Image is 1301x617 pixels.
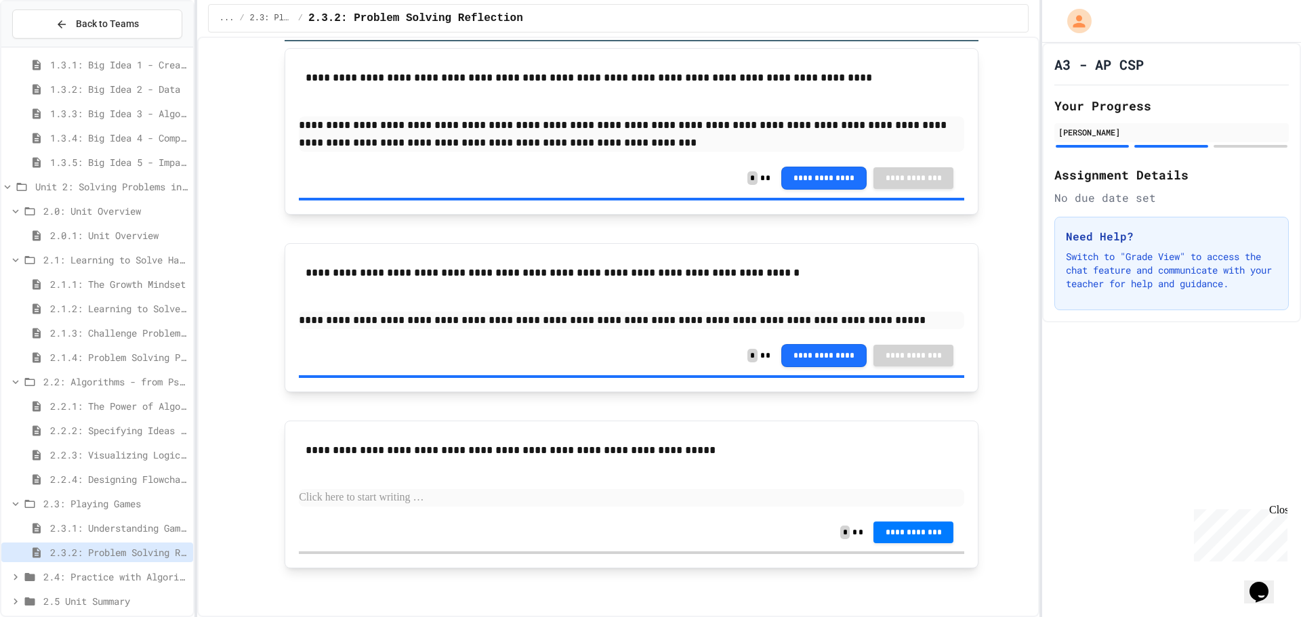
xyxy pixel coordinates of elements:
[50,58,188,72] span: 1.3.1: Big Idea 1 - Creative Development
[50,82,188,96] span: 1.3.2: Big Idea 2 - Data
[43,594,188,608] span: 2.5 Unit Summary
[1054,165,1289,184] h2: Assignment Details
[298,13,303,24] span: /
[50,521,188,535] span: 2.3.1: Understanding Games with Flowcharts
[50,131,188,145] span: 1.3.4: Big Idea 4 - Computing Systems and Networks
[50,448,188,462] span: 2.2.3: Visualizing Logic with Flowcharts
[1053,5,1095,37] div: My Account
[76,17,139,31] span: Back to Teams
[12,9,182,39] button: Back to Teams
[50,423,188,438] span: 2.2.2: Specifying Ideas with Pseudocode
[50,301,188,316] span: 2.1.2: Learning to Solve Hard Problems
[1244,563,1287,603] iframe: chat widget
[220,13,234,24] span: ...
[1054,96,1289,115] h2: Your Progress
[50,545,188,559] span: 2.3.2: Problem Solving Reflection
[50,326,188,340] span: 2.1.3: Challenge Problem - The Bridge
[50,228,188,242] span: 2.0.1: Unit Overview
[50,399,188,413] span: 2.2.1: The Power of Algorithms
[308,10,523,26] span: 2.3.2: Problem Solving Reflection
[250,13,293,24] span: 2.3: Playing Games
[43,375,188,389] span: 2.2: Algorithms - from Pseudocode to Flowcharts
[43,496,188,511] span: 2.3: Playing Games
[35,179,188,194] span: Unit 2: Solving Problems in Computer Science
[1054,190,1289,206] div: No due date set
[50,106,188,121] span: 1.3.3: Big Idea 3 - Algorithms and Programming
[43,204,188,218] span: 2.0: Unit Overview
[5,5,94,86] div: Chat with us now!Close
[50,155,188,169] span: 1.3.5: Big Idea 5 - Impact of Computing
[1189,504,1287,561] iframe: chat widget
[43,570,188,584] span: 2.4: Practice with Algorithms
[50,472,188,486] span: 2.2.4: Designing Flowcharts
[1058,126,1285,138] div: [PERSON_NAME]
[50,277,188,291] span: 2.1.1: The Growth Mindset
[239,13,244,24] span: /
[50,350,188,364] span: 2.1.4: Problem Solving Practice
[1054,55,1144,74] h1: A3 - AP CSP
[1066,250,1277,291] p: Switch to "Grade View" to access the chat feature and communicate with your teacher for help and ...
[43,253,188,267] span: 2.1: Learning to Solve Hard Problems
[1066,228,1277,244] h3: Need Help?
